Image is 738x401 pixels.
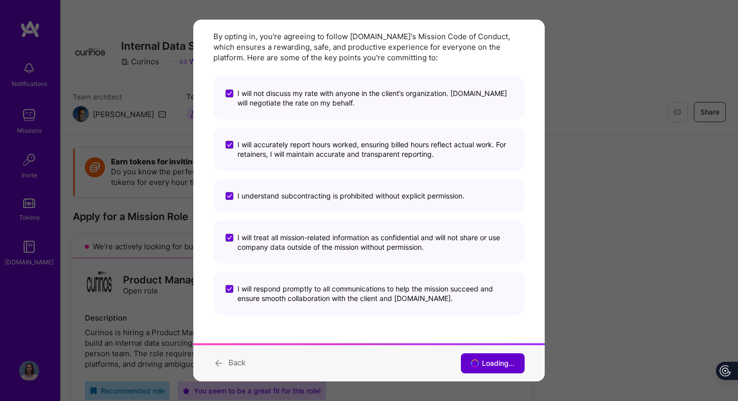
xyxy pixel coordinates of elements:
[237,233,513,252] span: I will treat all mission-related information as confidential and will not share or use company da...
[193,20,545,381] div: modal
[237,88,513,108] span: I will not discuss my rate with anyone in the client’s organization. [DOMAIN_NAME] will negotiate...
[237,284,513,303] span: I will respond promptly to all communications to help the mission succeed and ensure smooth colla...
[237,191,464,201] span: I understand subcontracting is prohibited without explicit permission.
[237,140,513,159] span: I will accurately report hours worked, ensuring billed hours reflect actual work. For retainers, ...
[213,356,224,370] i: icon ArrowBack
[213,31,525,63] p: By opting in, you're agreeing to follow [DOMAIN_NAME]'s Mission Code of Conduct, which ensures a ...
[228,358,245,367] span: Back
[213,356,245,370] button: Back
